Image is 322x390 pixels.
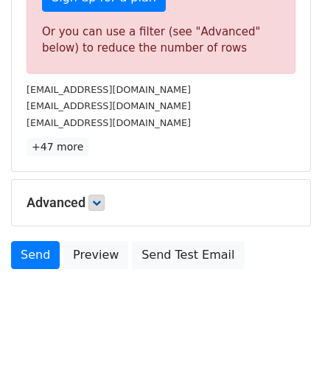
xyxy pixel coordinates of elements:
iframe: Chat Widget [248,319,322,390]
div: Or you can use a filter (see "Advanced" below) to reduce the number of rows [42,24,280,57]
small: [EMAIL_ADDRESS][DOMAIN_NAME] [27,100,191,111]
a: Send Test Email [132,241,244,269]
a: +47 more [27,138,88,156]
h5: Advanced [27,195,295,211]
a: Send [11,241,60,269]
small: [EMAIL_ADDRESS][DOMAIN_NAME] [27,84,191,95]
a: Preview [63,241,128,269]
small: [EMAIL_ADDRESS][DOMAIN_NAME] [27,117,191,128]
